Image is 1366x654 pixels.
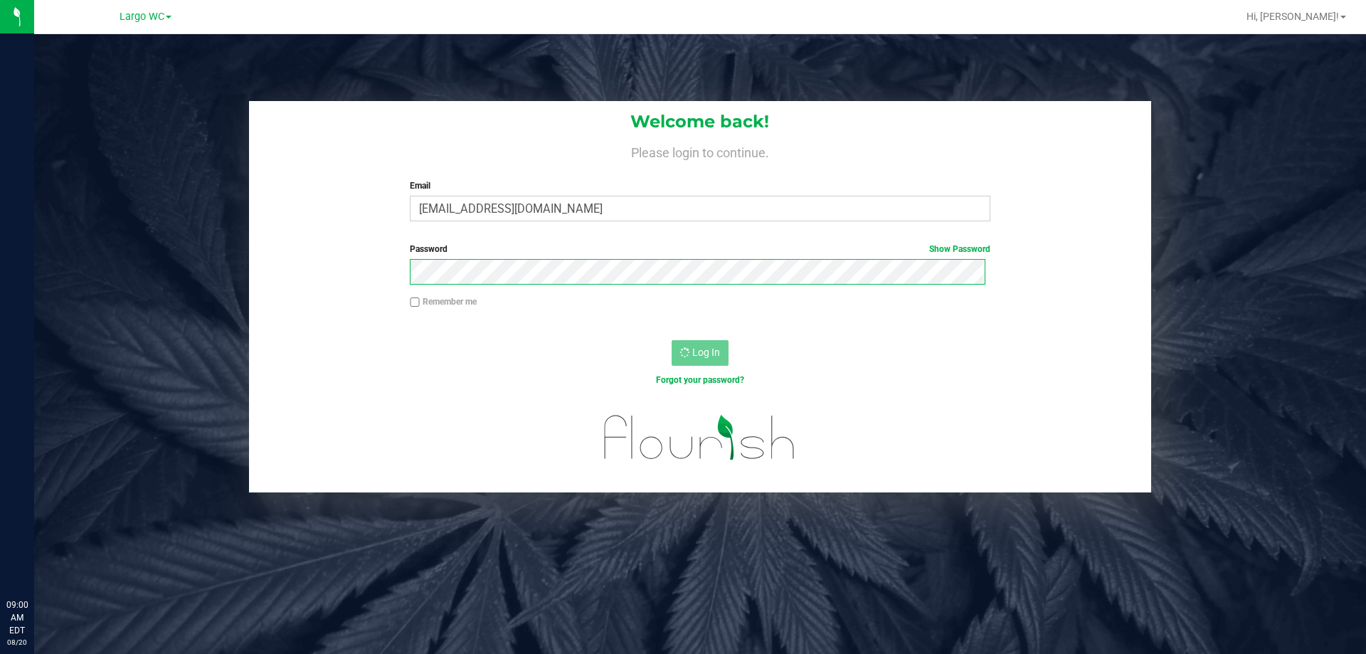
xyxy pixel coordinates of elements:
[410,297,420,307] input: Remember me
[410,244,448,254] span: Password
[410,179,990,192] label: Email
[249,112,1151,131] h1: Welcome back!
[672,340,729,366] button: Log In
[1246,11,1339,22] span: Hi, [PERSON_NAME]!
[929,244,990,254] a: Show Password
[410,295,477,308] label: Remember me
[249,142,1151,159] h4: Please login to continue.
[692,347,720,358] span: Log In
[656,375,744,385] a: Forgot your password?
[6,637,28,648] p: 08/20
[6,598,28,637] p: 09:00 AM EDT
[587,401,812,474] img: flourish_logo.svg
[120,11,164,23] span: Largo WC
